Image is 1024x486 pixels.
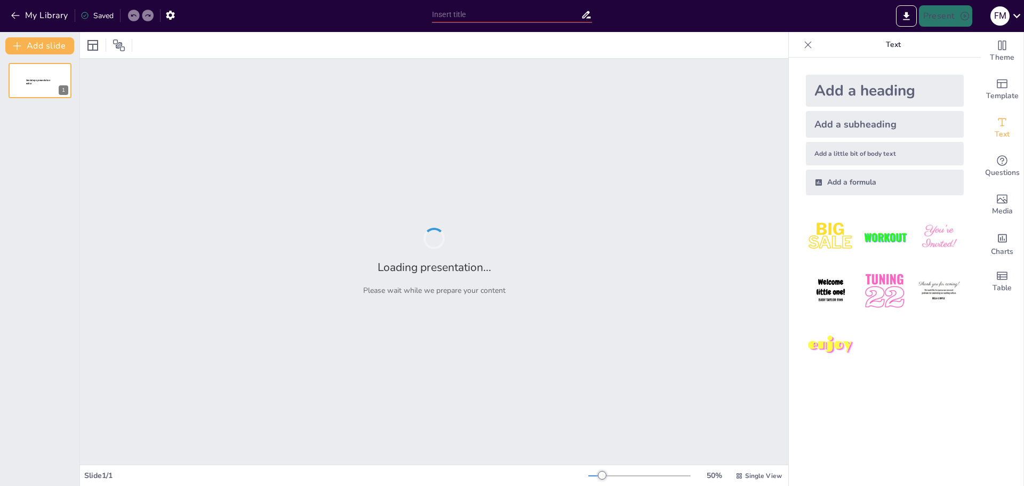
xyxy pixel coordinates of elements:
[8,7,73,24] button: My Library
[990,5,1010,27] button: f m
[860,212,909,262] img: 2.jpeg
[992,205,1013,217] span: Media
[990,52,1014,63] span: Theme
[432,7,581,22] input: Insert title
[981,32,1023,70] div: Change the overall theme
[9,63,71,98] div: 1
[59,85,68,95] div: 1
[981,109,1023,147] div: Add text boxes
[806,170,964,195] div: Add a formula
[914,212,964,262] img: 3.jpeg
[896,5,917,27] button: Export to PowerPoint
[981,262,1023,301] div: Add a table
[5,37,74,54] button: Add slide
[993,282,1012,294] span: Table
[986,90,1019,102] span: Template
[919,5,972,27] button: Present
[84,37,101,54] div: Layout
[991,246,1013,258] span: Charts
[806,111,964,138] div: Add a subheading
[84,471,588,481] div: Slide 1 / 1
[806,212,855,262] img: 1.jpeg
[806,75,964,107] div: Add a heading
[363,285,506,296] p: Please wait while we prepare your content
[113,39,125,52] span: Position
[860,266,909,316] img: 5.jpeg
[914,266,964,316] img: 6.jpeg
[701,471,727,481] div: 50 %
[985,167,1020,179] span: Questions
[806,266,855,316] img: 4.jpeg
[990,6,1010,26] div: f m
[981,186,1023,224] div: Add images, graphics, shapes or video
[378,260,491,275] h2: Loading presentation...
[981,224,1023,262] div: Add charts and graphs
[26,79,50,85] span: Sendsteps presentation editor
[806,321,855,370] img: 7.jpeg
[745,472,782,480] span: Single View
[806,142,964,165] div: Add a little bit of body text
[981,70,1023,109] div: Add ready made slides
[981,147,1023,186] div: Get real-time input from your audience
[817,32,970,58] p: Text
[81,11,114,21] div: Saved
[995,129,1010,140] span: Text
